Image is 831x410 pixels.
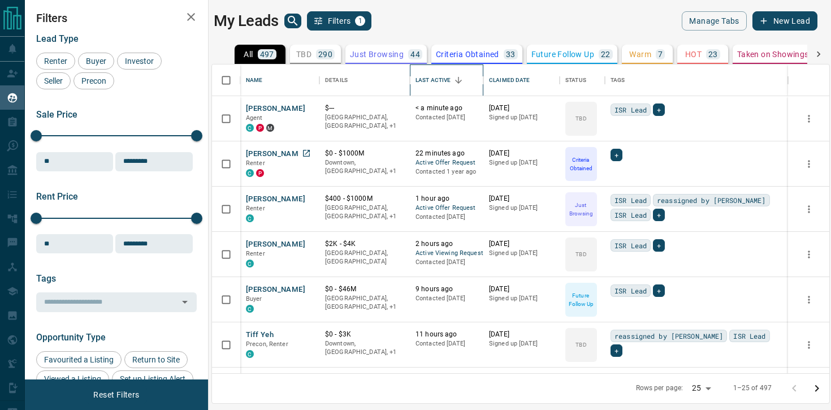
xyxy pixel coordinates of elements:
p: HOT [685,50,702,58]
span: ISR Lead [614,285,647,296]
p: Criteria Obtained [566,156,596,172]
div: Name [246,64,263,96]
span: Precon, Renter [246,340,288,348]
div: Status [565,64,586,96]
p: [DATE] [489,330,554,339]
div: Renter [36,53,75,70]
span: Rent Price [36,191,78,202]
div: Set up Listing Alert [112,370,193,387]
div: Tags [605,64,788,96]
p: 290 [318,50,332,58]
button: Reset Filters [86,385,146,404]
span: + [657,240,661,251]
p: Contacted [DATE] [415,213,478,222]
p: [DATE] [489,239,554,249]
div: Details [319,64,410,96]
span: Renter [246,159,265,167]
div: Name [240,64,319,96]
p: Signed up [DATE] [489,113,554,122]
span: Favourited a Listing [40,355,118,364]
span: + [614,345,618,356]
p: Contacted [DATE] [415,258,478,267]
div: Details [325,64,348,96]
button: Sort [451,72,466,88]
div: Last Active [415,64,451,96]
p: $0 - $1000M [325,149,404,158]
div: + [653,209,665,221]
h1: My Leads [214,12,279,30]
span: Sale Price [36,109,77,120]
div: condos.ca [246,305,254,313]
p: < a minute ago [415,103,478,113]
button: [PERSON_NAME] [246,103,305,114]
span: Seller [40,76,67,85]
div: + [653,103,665,116]
div: 25 [687,380,715,396]
div: condos.ca [246,124,254,132]
p: Toronto [325,294,404,312]
div: Seller [36,72,71,89]
button: more [800,201,817,218]
p: [DATE] [489,284,554,294]
p: TBD [296,50,311,58]
button: more [800,336,817,353]
div: Investor [117,53,162,70]
p: Signed up [DATE] [489,204,554,213]
p: $0 - $46M [325,284,404,294]
span: Renter [246,250,265,257]
button: [PERSON_NAME] [246,149,305,159]
p: 23 [708,50,718,58]
span: ISR Lead [614,209,647,221]
button: Tiff Yeh [246,330,274,340]
p: Warm [629,50,651,58]
p: Taken on Showings [737,50,809,58]
span: Renter [246,205,265,212]
p: Just Browsing [350,50,404,58]
p: Contacted [DATE] [415,339,478,348]
span: Opportunity Type [36,332,106,343]
p: $400 - $1000M [325,194,404,204]
p: Mississauga [325,113,404,131]
span: Investor [121,57,158,66]
p: Future Follow Up [531,50,594,58]
span: Tags [36,273,56,284]
span: 1 [356,17,364,25]
div: condos.ca [246,260,254,267]
p: Signed up [DATE] [489,158,554,167]
span: + [657,285,661,296]
p: 7 [658,50,663,58]
span: Buyer [82,57,110,66]
p: TBD [575,340,586,349]
button: [PERSON_NAME] [246,194,305,205]
p: [DATE] [489,149,554,158]
button: more [800,291,817,308]
div: Last Active [410,64,483,96]
div: mrloft.ca [266,124,274,132]
p: $0 - $3K [325,330,404,339]
p: TBD [575,114,586,123]
p: Criteria Obtained [436,50,499,58]
p: Rows per page: [636,383,683,393]
div: Viewed a Listing [36,370,109,387]
p: Toronto [325,204,404,221]
button: [PERSON_NAME] [246,239,305,250]
p: 1 hour ago [415,194,478,204]
p: 2 hours ago [415,239,478,249]
p: All [244,50,253,58]
p: 44 [410,50,420,58]
p: [GEOGRAPHIC_DATA], [GEOGRAPHIC_DATA] [325,249,404,266]
span: Set up Listing Alert [116,374,189,383]
div: condos.ca [246,350,254,358]
span: + [657,209,661,221]
span: ISR Lead [614,240,647,251]
button: search button [284,14,301,28]
p: [DATE] [489,103,554,113]
span: Agent [246,114,263,122]
div: Return to Site [124,351,188,368]
span: + [614,149,618,161]
p: Contacted [DATE] [415,294,478,303]
span: Lead Type [36,33,79,44]
div: Status [560,64,605,96]
span: reassigned by [PERSON_NAME] [657,195,765,206]
div: property.ca [256,169,264,177]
